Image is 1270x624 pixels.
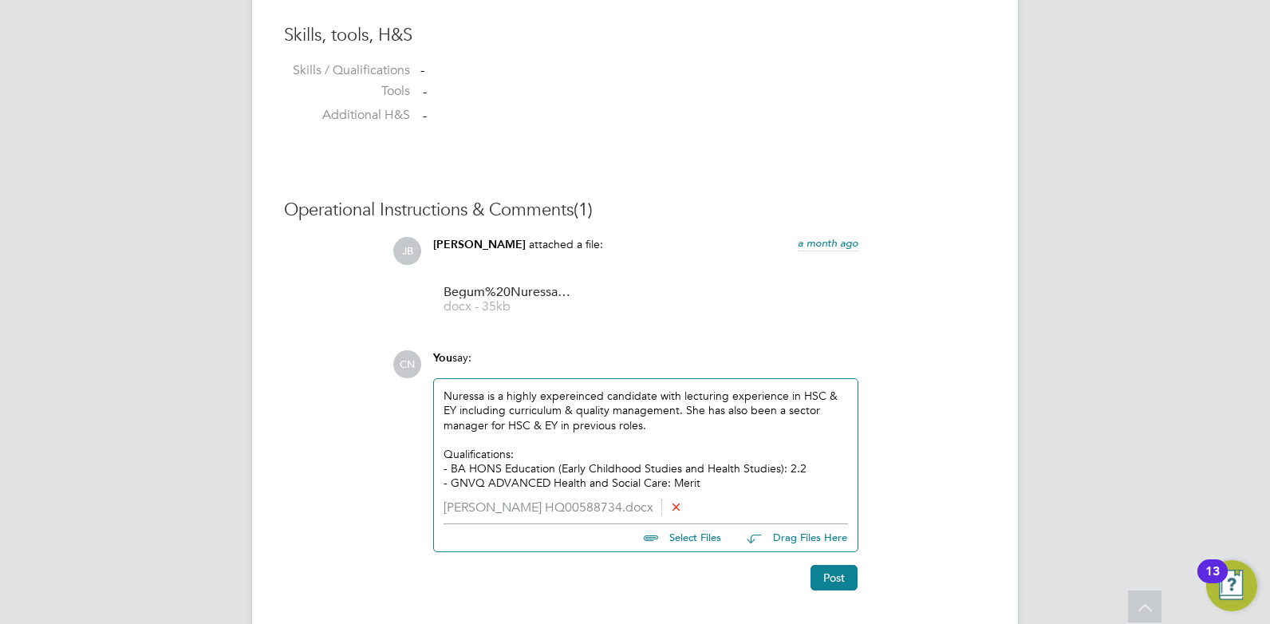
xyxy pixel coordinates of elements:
[433,238,526,251] span: [PERSON_NAME]
[423,84,427,100] span: -
[444,500,848,515] li: [PERSON_NAME] HQ00588734.docx
[420,62,986,79] div: -
[444,301,571,313] span: docx - 35kb
[811,565,858,590] button: Post
[444,286,571,313] a: Begum%20Nuressa%20HQ00588734%20(U) docx - 35kb
[574,199,593,220] span: (1)
[423,108,427,124] span: -
[444,286,571,298] span: Begum%20Nuressa%20HQ00588734%20(U)
[444,389,848,490] div: Nuressa is a highly expereinced candidate with lecturing experience in HSC & EY including curricu...
[444,476,848,490] div: - GNVQ ADVANCED Health and Social Care: Merit
[284,199,986,222] h3: Operational Instructions & Comments
[444,461,848,476] div: - BA HONS Education (Early Childhood Studies and Health Studies): 2.2
[1205,571,1220,592] div: 13
[393,350,421,378] span: CN
[284,62,410,79] label: Skills / Qualifications
[284,24,986,47] h3: Skills, tools, H&S
[798,236,858,250] span: a month ago
[393,237,421,265] span: JB
[284,83,410,100] label: Tools
[433,351,452,365] span: You
[734,522,848,555] button: Drag Files Here
[433,350,858,378] div: say:
[529,237,603,251] span: attached a file:
[1206,560,1257,611] button: Open Resource Center, 13 new notifications
[284,107,410,124] label: Additional H&S
[444,447,848,461] div: Qualifications:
